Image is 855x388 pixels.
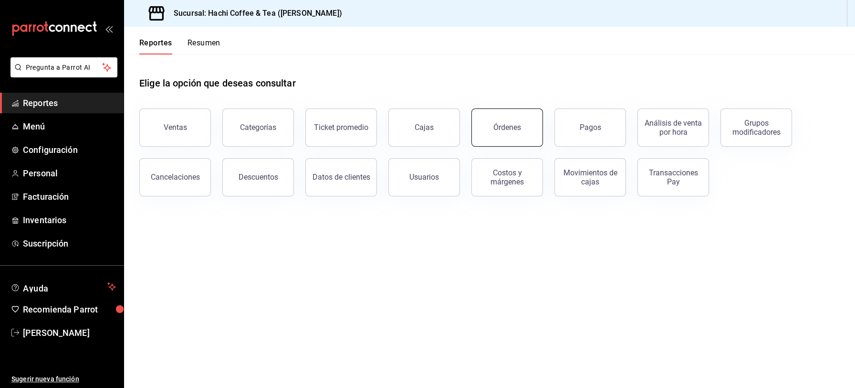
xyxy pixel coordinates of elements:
[580,123,601,132] div: Pagos
[239,172,278,182] div: Descuentos
[10,57,117,77] button: Pregunta a Parrot AI
[720,108,792,147] button: Grupos modificadores
[139,38,172,54] button: Reportes
[554,158,626,196] button: Movimientos de cajas
[105,25,113,32] button: open_drawer_menu
[409,172,439,182] div: Usuarios
[26,63,103,73] span: Pregunta a Parrot AI
[240,123,276,132] div: Categorías
[644,168,703,186] div: Transacciones Pay
[166,8,342,19] h3: Sucursal: Hachi Coffee & Tea ([PERSON_NAME])
[23,281,104,292] span: Ayuda
[222,158,294,196] button: Descuentos
[644,119,703,137] div: Análisis de venta por hora
[23,143,116,156] span: Configuración
[23,326,116,339] span: [PERSON_NAME]
[554,108,626,147] button: Pagos
[151,172,200,182] div: Cancelaciones
[561,168,620,186] div: Movimientos de cajas
[23,97,116,109] span: Reportes
[637,158,709,196] button: Transacciones Pay
[23,303,116,316] span: Recomienda Parrot
[305,108,377,147] button: Ticket promedio
[7,69,117,79] a: Pregunta a Parrot AI
[727,119,786,137] div: Grupos modificadores
[139,76,296,90] h1: Elige la opción que deseas consultar
[222,108,294,147] button: Categorías
[188,38,220,54] button: Resumen
[388,108,460,147] button: Cajas
[139,108,211,147] button: Ventas
[493,123,521,132] div: Órdenes
[23,190,116,203] span: Facturación
[23,167,116,180] span: Personal
[313,172,370,182] div: Datos de clientes
[139,158,211,196] button: Cancelaciones
[478,168,537,186] div: Costos y márgenes
[23,214,116,226] span: Inventarios
[314,123,368,132] div: Ticket promedio
[11,374,116,384] span: Sugerir nueva función
[164,123,187,132] div: Ventas
[471,108,543,147] button: Órdenes
[23,237,116,250] span: Suscripción
[471,158,543,196] button: Costos y márgenes
[388,158,460,196] button: Usuarios
[637,108,709,147] button: Análisis de venta por hora
[305,158,377,196] button: Datos de clientes
[139,38,220,54] div: navigation tabs
[23,120,116,133] span: Menú
[415,123,434,132] div: Cajas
